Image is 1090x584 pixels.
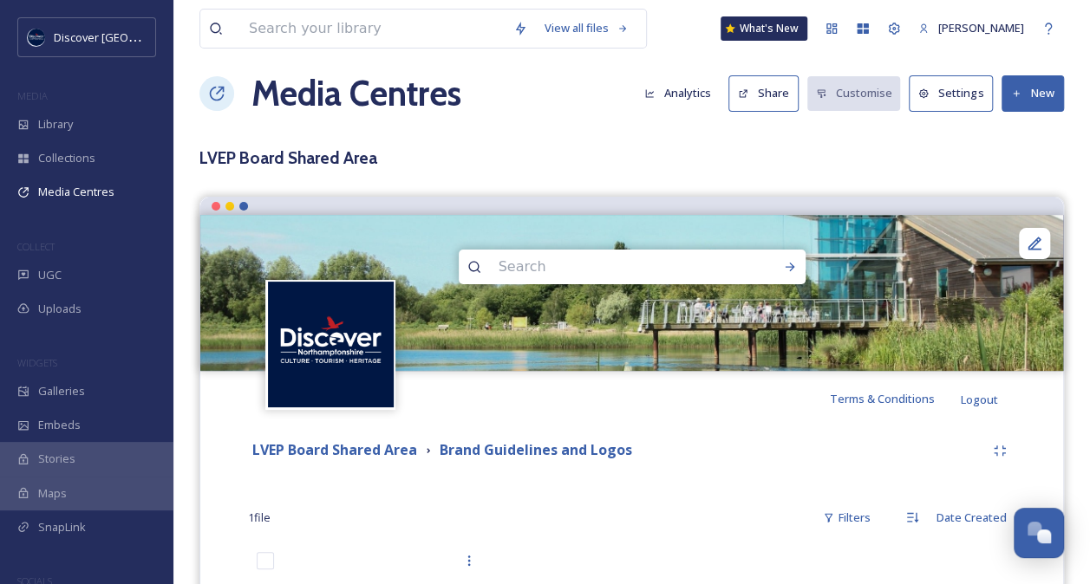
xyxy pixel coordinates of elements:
[928,501,1015,535] div: Date Created
[938,20,1024,36] span: [PERSON_NAME]
[830,391,935,406] span: Terms & Conditions
[38,417,81,433] span: Embeds
[240,10,505,48] input: Search your library
[38,116,73,133] span: Library
[17,240,55,253] span: COLLECT
[268,282,394,407] img: Untitled%20design%20%282%29.png
[490,248,728,286] input: Search
[814,501,879,535] div: Filters
[38,519,86,535] span: SnapLink
[909,75,993,111] button: Settings
[636,76,728,110] a: Analytics
[200,215,1063,371] img: Stanwick Lakes.jpg
[1002,75,1064,111] button: New
[636,76,720,110] button: Analytics
[807,76,910,110] a: Customise
[440,440,632,459] strong: Brand Guidelines and Logos
[961,392,998,407] span: Logout
[1014,508,1064,558] button: Open Chat
[909,75,1002,111] a: Settings
[721,16,807,41] a: What's New
[38,184,114,200] span: Media Centres
[728,75,799,111] button: Share
[17,89,48,102] span: MEDIA
[38,301,82,317] span: Uploads
[38,150,95,166] span: Collections
[251,68,461,120] a: Media Centres
[807,76,901,110] button: Customise
[199,146,1064,171] h3: LVEP Board Shared Area
[38,267,62,283] span: UGC
[252,440,417,459] strong: LVEP Board Shared Area
[536,11,637,45] a: View all files
[910,11,1033,45] a: [PERSON_NAME]
[830,388,961,409] a: Terms & Conditions
[38,383,85,399] span: Galleries
[38,485,67,502] span: Maps
[28,29,45,46] img: Untitled%20design%20%282%29.png
[17,356,57,369] span: WIDGETS
[248,509,271,526] span: 1 file
[38,451,75,467] span: Stories
[54,29,212,45] span: Discover [GEOGRAPHIC_DATA]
